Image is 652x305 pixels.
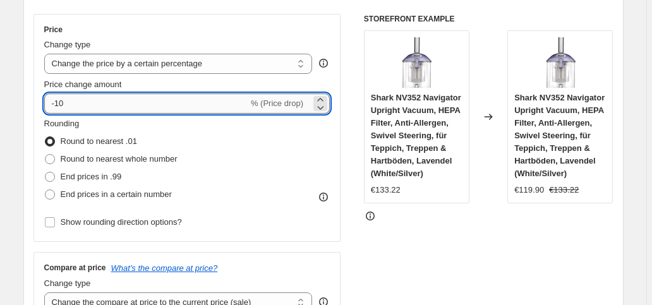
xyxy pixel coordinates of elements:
img: 61bAoS2cjML._AC_SL1500_80x.jpg [391,37,442,88]
span: Round to nearest .01 [61,136,137,146]
div: €119.90 [514,184,544,196]
h6: STOREFRONT EXAMPLE [364,14,613,24]
span: Show rounding direction options? [61,217,182,227]
span: Shark NV352 Navigator Upright Vacuum, HEPA Filter, Anti-Allergen, Swivel Steering, für Teppich, T... [371,93,461,178]
span: Shark NV352 Navigator Upright Vacuum, HEPA Filter, Anti-Allergen, Swivel Steering, für Teppich, T... [514,93,605,178]
strike: €133.22 [549,184,579,196]
span: % (Price drop) [251,99,303,108]
button: What's the compare at price? [111,263,218,273]
span: End prices in .99 [61,172,122,181]
img: 61bAoS2cjML._AC_SL1500_80x.jpg [535,37,586,88]
div: help [317,57,330,69]
span: Round to nearest whole number [61,154,178,164]
span: Rounding [44,119,80,128]
span: Change type [44,278,91,288]
h3: Compare at price [44,263,106,273]
h3: Price [44,25,63,35]
div: €133.22 [371,184,401,196]
span: Price change amount [44,80,122,89]
span: End prices in a certain number [61,189,172,199]
input: -15 [44,93,248,114]
span: Change type [44,40,91,49]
